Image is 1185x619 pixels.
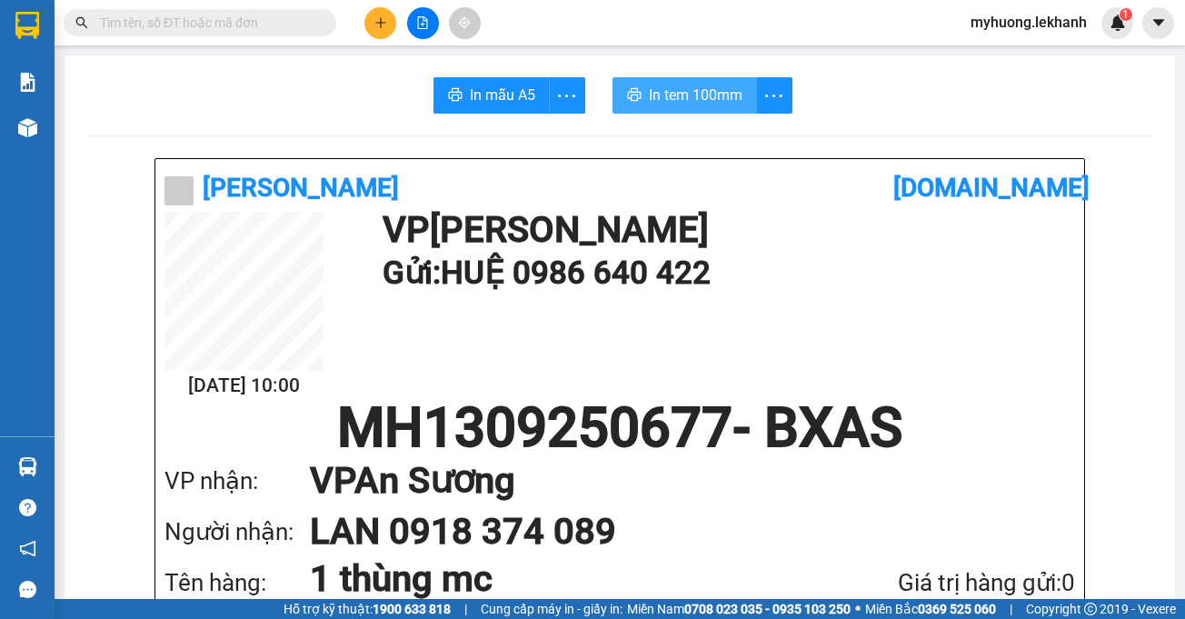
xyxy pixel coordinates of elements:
[19,499,36,516] span: question-circle
[100,13,314,33] input: Tìm tên, số ĐT hoặc mã đơn
[433,77,550,114] button: printerIn mẫu A5
[448,87,463,105] span: printer
[458,16,471,29] span: aim
[373,602,451,616] strong: 1900 633 818
[416,16,429,29] span: file-add
[956,11,1101,34] span: myhuong.lekhanh
[374,16,387,29] span: plus
[481,599,622,619] span: Cung cấp máy in - giấy in:
[1120,8,1132,21] sup: 1
[549,77,585,114] button: more
[893,173,1090,203] b: [DOMAIN_NAME]
[684,602,851,616] strong: 0708 023 035 - 0935 103 250
[310,455,1039,506] h1: VP An Sương
[756,77,792,114] button: more
[164,463,310,500] div: VP nhận:
[164,371,324,401] h2: [DATE] 10:00
[19,581,36,598] span: message
[855,605,861,613] span: ⚪️
[164,401,1075,455] h1: MH1309250677 - BXAS
[449,7,481,39] button: aim
[19,540,36,557] span: notification
[802,564,1075,602] div: Giá trị hàng gửi: 0
[627,87,642,105] span: printer
[407,7,439,39] button: file-add
[470,84,535,106] span: In mẫu A5
[15,12,39,39] img: logo-vxr
[757,85,792,107] span: more
[865,599,996,619] span: Miền Bắc
[203,173,399,203] b: [PERSON_NAME]
[1110,15,1126,31] img: icon-new-feature
[310,557,802,601] h1: 1 thùng mc
[383,212,1066,248] h1: VP [PERSON_NAME]
[1084,603,1097,615] span: copyright
[627,599,851,619] span: Miền Nam
[284,599,451,619] span: Hỗ trợ kỹ thuật:
[310,506,1039,557] h1: LAN 0918 374 089
[1142,7,1174,39] button: caret-down
[18,118,37,137] img: warehouse-icon
[18,457,37,476] img: warehouse-icon
[918,602,996,616] strong: 0369 525 060
[75,16,88,29] span: search
[364,7,396,39] button: plus
[383,248,1066,298] h1: Gửi: HUỆ 0986 640 422
[164,564,310,602] div: Tên hàng:
[464,599,467,619] span: |
[1150,15,1167,31] span: caret-down
[649,84,742,106] span: In tem 100mm
[1122,8,1129,21] span: 1
[1010,599,1012,619] span: |
[550,85,584,107] span: more
[164,514,310,551] div: Người nhận:
[18,73,37,92] img: solution-icon
[612,77,757,114] button: printerIn tem 100mm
